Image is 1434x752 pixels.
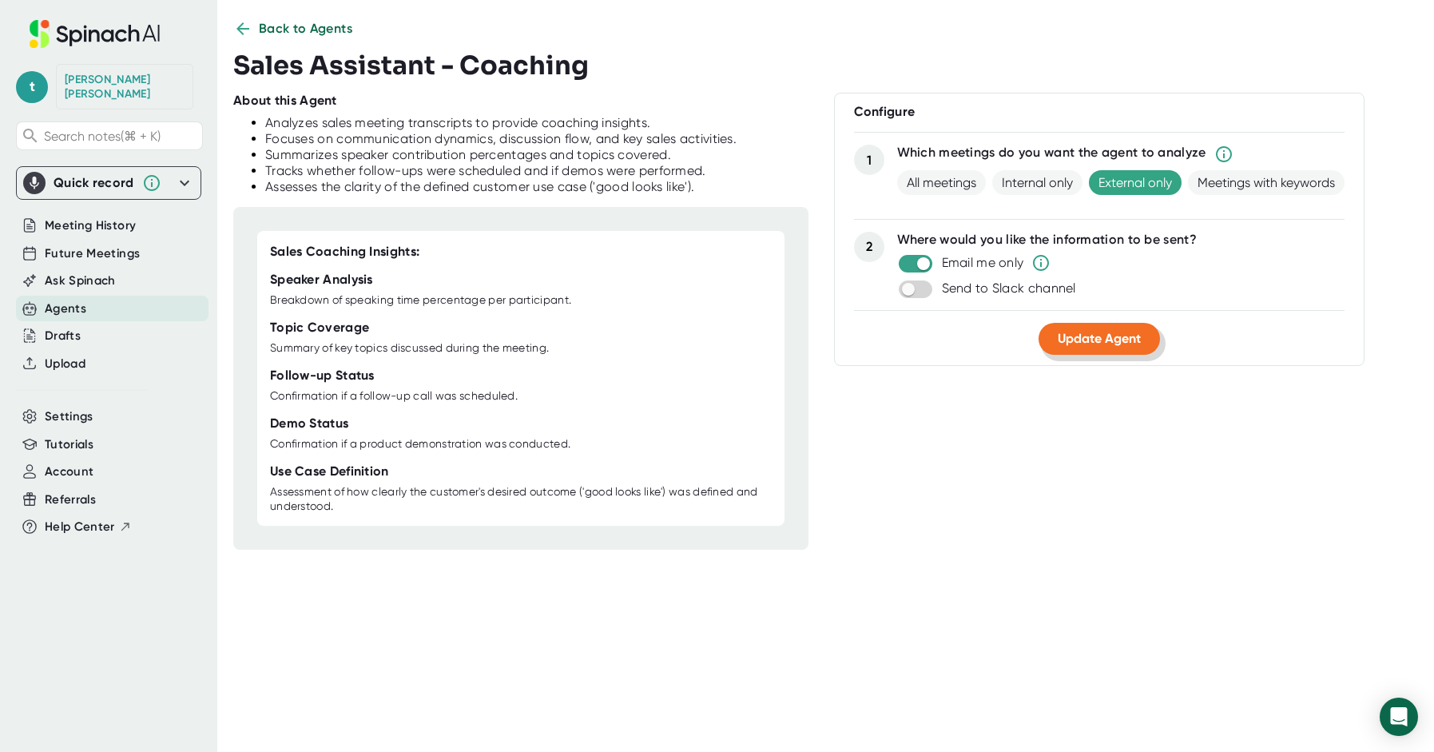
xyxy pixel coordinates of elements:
div: Follow-up Status [270,368,375,384]
button: Help Center [45,518,132,536]
button: Tutorials [45,436,93,454]
div: Demo Status [270,416,348,432]
div: Tracks whether follow-ups were scheduled and if demos were performed. [265,163,737,179]
div: Where would you like the information to be sent? [897,232,1345,248]
button: Drafts [45,327,81,345]
div: Use Case Definition [270,464,389,479]
div: Sales Coaching Insights: [270,244,419,260]
div: About this Agent [233,93,337,109]
button: Referrals [45,491,96,509]
span: Help Center [45,518,115,536]
span: Meetings with keywords [1188,170,1345,195]
button: Meeting History [45,217,136,235]
div: Quick record [23,167,194,199]
div: 2 [854,232,884,262]
div: Assessment of how clearly the customer's desired outcome ('good looks like') was defined and unde... [270,485,772,513]
div: 1 [854,145,884,175]
div: Assesses the clarity of the defined customer use case ('good looks like'). [265,179,737,195]
div: Email me only [942,255,1024,271]
span: Back to Agents [259,19,352,38]
button: Back to Agents [233,19,352,38]
span: t [16,71,48,103]
button: Update Agent [1039,323,1160,355]
span: Internal only [992,170,1082,195]
button: Agents [45,300,86,318]
button: Settings [45,408,93,426]
h3: Sales Assistant - Coaching [233,50,589,81]
div: Configure [854,104,1345,120]
div: Send to Slack channel [942,281,1076,296]
div: Confirmation if a follow-up call was scheduled. [270,389,518,404]
div: Which meetings do you want the agent to analyze [897,145,1206,164]
div: Open Intercom Messenger [1380,698,1418,736]
span: All meetings [897,170,986,195]
div: Focuses on communication dynamics, discussion flow, and key sales activities. [265,131,737,147]
div: Breakdown of speaking time percentage per participant. [270,293,571,308]
div: Speaker Analysis [270,272,373,288]
div: Quick record [54,175,134,191]
span: Search notes (⌘ + K) [44,129,161,144]
div: Confirmation if a product demonstration was conducted. [270,437,570,452]
span: External only [1089,170,1182,195]
div: Summarizes speaker contribution percentages and topics covered. [265,147,737,163]
div: Trevor Rubel [65,73,185,101]
div: Analyzes sales meeting transcripts to provide coaching insights. [265,115,737,131]
span: Update Agent [1058,331,1141,346]
button: Ask Spinach [45,272,116,290]
button: Upload [45,355,85,373]
button: Future Meetings [45,245,140,263]
button: Account [45,463,93,481]
div: Topic Coverage [270,320,369,336]
div: Summary of key topics discussed during the meeting. [270,341,549,356]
